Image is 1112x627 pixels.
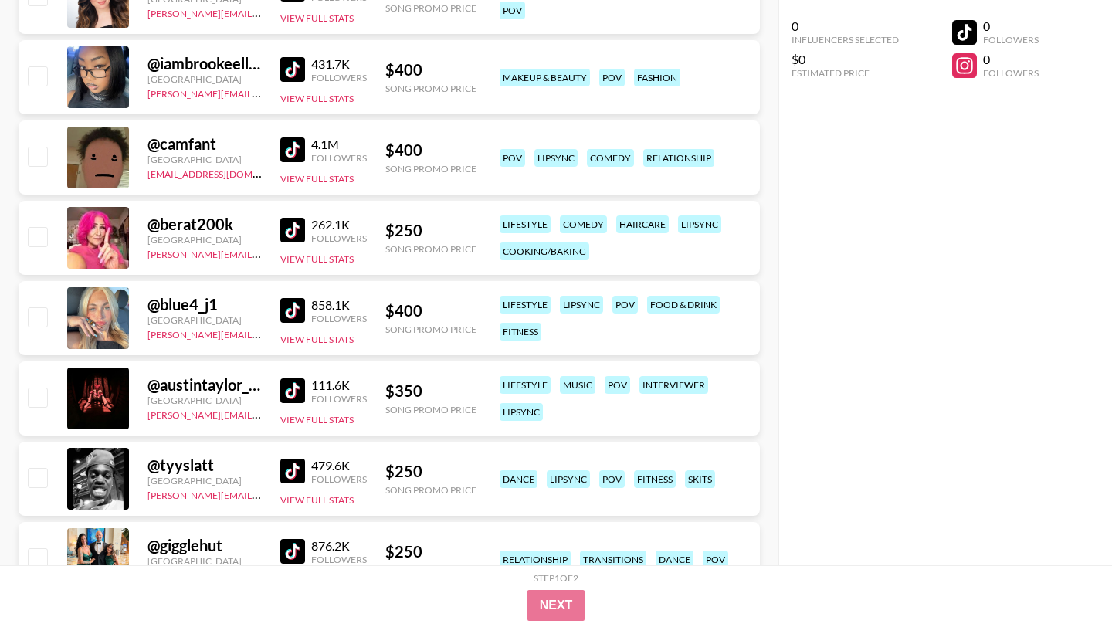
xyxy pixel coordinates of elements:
[547,470,590,488] div: lipsync
[983,52,1039,67] div: 0
[500,215,551,233] div: lifestyle
[599,470,625,488] div: pov
[643,149,714,167] div: relationship
[280,414,354,425] button: View Full Stats
[280,253,354,265] button: View Full Stats
[385,243,476,255] div: Song Promo Price
[792,34,899,46] div: Influencers Selected
[311,72,367,83] div: Followers
[678,215,721,233] div: lipsync
[311,56,367,72] div: 431.7K
[983,67,1039,79] div: Followers
[500,376,551,394] div: lifestyle
[599,69,625,86] div: pov
[280,218,305,242] img: TikTok
[147,154,262,165] div: [GEOGRAPHIC_DATA]
[385,484,476,496] div: Song Promo Price
[792,19,899,34] div: 0
[147,486,376,501] a: [PERSON_NAME][EMAIL_ADDRESS][DOMAIN_NAME]
[385,462,476,481] div: $ 250
[311,393,367,405] div: Followers
[147,246,376,260] a: [PERSON_NAME][EMAIL_ADDRESS][DOMAIN_NAME]
[280,378,305,403] img: TikTok
[280,137,305,162] img: TikTok
[685,470,715,488] div: skits
[527,590,585,621] button: Next
[500,2,525,19] div: pov
[580,551,646,568] div: transitions
[500,69,590,86] div: makeup & beauty
[983,34,1039,46] div: Followers
[534,572,578,584] div: Step 1 of 2
[147,215,262,234] div: @ berat200k
[500,403,543,421] div: lipsync
[587,149,634,167] div: comedy
[634,470,676,488] div: fitness
[280,539,305,564] img: TikTok
[147,165,303,180] a: [EMAIL_ADDRESS][DOMAIN_NAME]
[560,296,603,313] div: lipsync
[634,69,680,86] div: fashion
[500,296,551,313] div: lifestyle
[560,376,595,394] div: music
[703,551,728,568] div: pov
[147,54,262,73] div: @ iambrookeellison
[280,12,354,24] button: View Full Stats
[311,538,367,554] div: 876.2K
[385,404,476,415] div: Song Promo Price
[656,551,693,568] div: dance
[311,554,367,565] div: Followers
[311,232,367,244] div: Followers
[147,326,376,341] a: [PERSON_NAME][EMAIL_ADDRESS][DOMAIN_NAME]
[647,296,720,313] div: food & drink
[147,5,376,19] a: [PERSON_NAME][EMAIL_ADDRESS][DOMAIN_NAME]
[385,301,476,320] div: $ 400
[311,297,367,313] div: 858.1K
[612,296,638,313] div: pov
[792,67,899,79] div: Estimated Price
[792,52,899,67] div: $0
[385,564,476,576] div: Song Promo Price
[616,215,669,233] div: haircare
[500,470,537,488] div: dance
[311,217,367,232] div: 262.1K
[385,221,476,240] div: $ 250
[385,2,476,14] div: Song Promo Price
[560,215,607,233] div: comedy
[147,134,262,154] div: @ camfant
[983,19,1039,34] div: 0
[147,295,262,314] div: @ blue4_j1
[605,376,630,394] div: pov
[311,137,367,152] div: 4.1M
[1035,550,1093,608] iframe: Drift Widget Chat Controller
[385,163,476,175] div: Song Promo Price
[311,458,367,473] div: 479.6K
[147,73,262,85] div: [GEOGRAPHIC_DATA]
[385,60,476,80] div: $ 400
[385,141,476,160] div: $ 400
[280,298,305,323] img: TikTok
[147,456,262,475] div: @ tyyslatt
[500,551,571,568] div: relationship
[311,152,367,164] div: Followers
[385,542,476,561] div: $ 250
[147,536,262,555] div: @ gigglehut
[280,334,354,345] button: View Full Stats
[147,406,376,421] a: [PERSON_NAME][EMAIL_ADDRESS][DOMAIN_NAME]
[147,395,262,406] div: [GEOGRAPHIC_DATA]
[639,376,708,394] div: interviewer
[311,378,367,393] div: 111.6K
[147,375,262,395] div: @ austintaylor_official
[147,555,262,567] div: [GEOGRAPHIC_DATA]
[280,57,305,82] img: TikTok
[147,475,262,486] div: [GEOGRAPHIC_DATA]
[385,83,476,94] div: Song Promo Price
[147,234,262,246] div: [GEOGRAPHIC_DATA]
[280,93,354,104] button: View Full Stats
[500,149,525,167] div: pov
[147,85,376,100] a: [PERSON_NAME][EMAIL_ADDRESS][DOMAIN_NAME]
[385,381,476,401] div: $ 350
[147,314,262,326] div: [GEOGRAPHIC_DATA]
[500,323,541,341] div: fitness
[280,173,354,185] button: View Full Stats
